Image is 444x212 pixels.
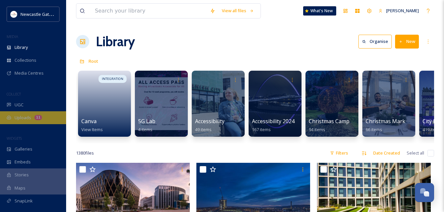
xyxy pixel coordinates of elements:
[15,198,33,204] span: SnapLink
[76,150,94,156] span: 1380 file s
[138,126,152,132] span: 4 items
[358,35,392,48] button: Organise
[366,126,382,132] span: 66 items
[7,136,22,141] span: WIDGETS
[15,70,44,76] span: Media Centres
[309,126,325,132] span: 94 items
[358,35,395,48] a: Organise
[386,8,419,14] span: [PERSON_NAME]
[309,118,360,125] span: Christmas Campaign
[423,126,441,132] span: 419 items
[81,118,97,125] span: Canva
[138,118,155,132] a: 5G Lab4 items
[89,58,98,64] span: Root
[76,67,133,137] a: INTEGRATIONCanvaView Items
[34,115,42,120] div: 11
[15,115,31,121] span: Uploads
[15,159,31,165] span: Embeds
[11,11,17,18] img: DqD9wEUd_400x400.jpg
[195,126,212,132] span: 49 items
[15,102,23,108] span: UGC
[195,118,224,132] a: Accessibility49 items
[138,118,155,125] span: 5G Lab
[366,118,413,132] a: Christmas Markets66 items
[252,118,295,125] span: Accessibility 2024
[15,146,32,152] span: Galleries
[7,91,21,96] span: COLLECT
[375,4,422,17] a: [PERSON_NAME]
[415,183,434,202] button: Open Chat
[92,4,207,18] input: Search your library
[81,126,103,132] span: View Items
[102,77,123,81] span: INTEGRATION
[407,150,424,156] span: Select all
[96,32,135,52] a: Library
[327,147,351,159] div: Filters
[252,118,295,132] a: Accessibility 2024167 items
[309,118,360,132] a: Christmas Campaign94 items
[20,11,81,17] span: Newcastle Gateshead Initiative
[7,34,18,39] span: MEDIA
[366,118,413,125] span: Christmas Markets
[15,185,25,191] span: Maps
[15,57,36,63] span: Collections
[395,35,419,48] button: New
[303,6,336,16] a: What's New
[15,44,28,51] span: Library
[370,147,403,159] div: Date Created
[195,118,224,125] span: Accessibility
[15,172,29,178] span: Stories
[89,57,98,65] a: Root
[252,126,271,132] span: 167 items
[219,4,257,17] a: View all files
